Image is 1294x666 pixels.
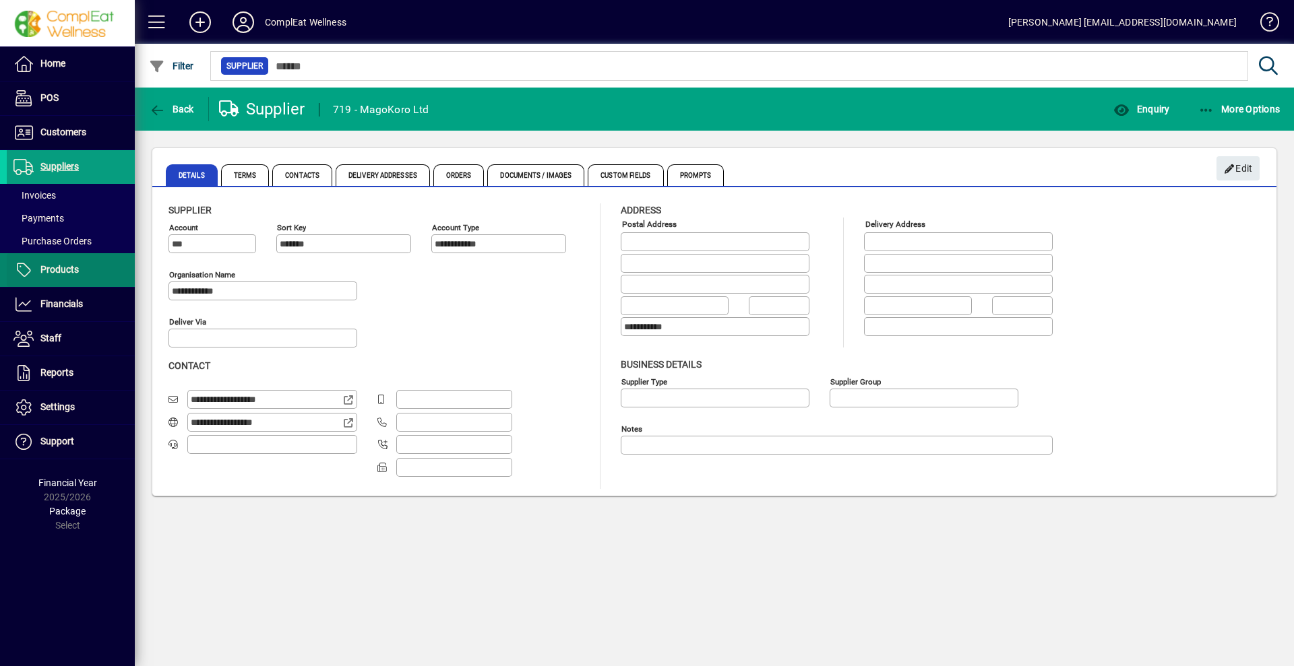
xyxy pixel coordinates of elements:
a: Financials [7,288,135,321]
span: Business details [621,359,702,370]
span: Orders [433,164,485,186]
span: Package [49,506,86,517]
div: ComplEat Wellness [265,11,346,33]
span: Contact [168,360,210,371]
span: Enquiry [1113,104,1169,114]
a: Payments [7,207,135,230]
div: 719 - MagoKoro Ltd [333,99,429,121]
a: Reports [7,356,135,390]
span: Prompts [667,164,725,186]
button: Enquiry [1110,97,1173,121]
button: Back [146,97,197,121]
span: Financials [40,298,83,309]
span: Suppliers [40,161,79,172]
span: Staff [40,333,61,343]
span: POS [40,92,59,103]
mat-label: Deliver via [169,317,206,327]
a: Support [7,425,135,459]
button: Profile [222,10,265,34]
span: Home [40,58,65,69]
mat-label: Supplier group [830,376,881,386]
button: Add [179,10,222,34]
mat-label: Organisation name [169,270,235,279]
app-page-header-button: Back [135,97,209,121]
a: Staff [7,322,135,356]
span: Edit [1224,158,1253,180]
span: Address [621,205,661,215]
a: Settings [7,391,135,424]
a: Invoices [7,184,135,207]
span: Terms [221,164,270,186]
span: Details [166,164,218,186]
span: Products [40,264,79,275]
span: Settings [40,401,75,412]
span: More Options [1198,104,1281,114]
span: Financial Year [38,477,97,488]
span: Delivery Addresses [336,164,430,186]
span: Supplier [168,205,212,215]
mat-label: Account [169,223,198,232]
div: Supplier [219,98,305,120]
span: Customers [40,127,86,137]
span: Custom Fields [588,164,663,186]
span: Reports [40,367,73,378]
mat-label: Supplier type [621,376,667,386]
span: Documents / Images [487,164,584,186]
button: Edit [1216,156,1260,180]
span: Supplier [226,59,263,73]
a: POS [7,81,135,115]
mat-label: Account Type [432,223,479,232]
a: Customers [7,116,135,149]
span: Back [149,104,194,114]
span: Support [40,436,74,446]
div: [PERSON_NAME] [EMAIL_ADDRESS][DOMAIN_NAME] [1008,11,1237,33]
mat-label: Notes [621,424,642,433]
a: Purchase Orders [7,230,135,253]
span: Invoices [13,190,56,201]
span: Filter [149,61,194,71]
a: Home [7,47,135,81]
span: Payments [13,213,64,224]
mat-label: Sort key [277,223,306,232]
span: Purchase Orders [13,236,92,246]
a: Products [7,253,135,287]
a: Knowledge Base [1250,3,1277,46]
span: Contacts [272,164,332,186]
button: More Options [1195,97,1284,121]
button: Filter [146,54,197,78]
